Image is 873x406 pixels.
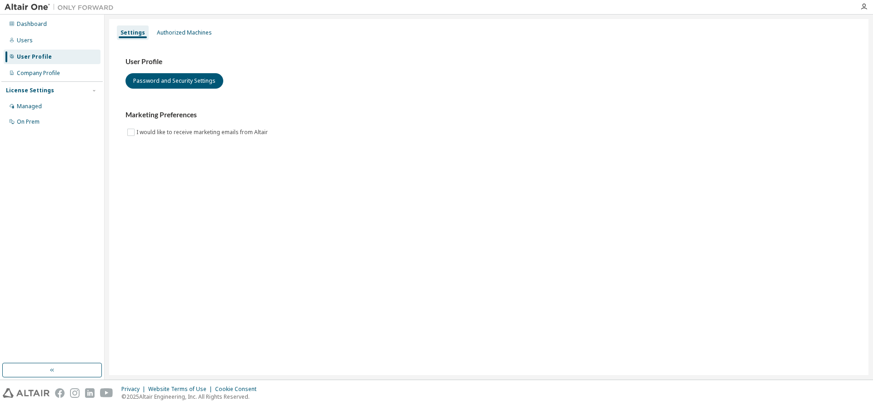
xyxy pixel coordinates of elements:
button: Password and Security Settings [125,73,223,89]
img: Altair One [5,3,118,12]
div: On Prem [17,118,40,125]
h3: Marketing Preferences [125,110,852,120]
div: Authorized Machines [157,29,212,36]
div: License Settings [6,87,54,94]
img: facebook.svg [55,388,65,398]
div: Cookie Consent [215,386,262,393]
div: Dashboard [17,20,47,28]
div: Settings [120,29,145,36]
div: Users [17,37,33,44]
label: I would like to receive marketing emails from Altair [136,127,270,138]
div: User Profile [17,53,52,60]
div: Company Profile [17,70,60,77]
p: © 2025 Altair Engineering, Inc. All Rights Reserved. [121,393,262,401]
img: youtube.svg [100,388,113,398]
div: Managed [17,103,42,110]
h3: User Profile [125,57,852,66]
div: Privacy [121,386,148,393]
img: linkedin.svg [85,388,95,398]
div: Website Terms of Use [148,386,215,393]
img: altair_logo.svg [3,388,50,398]
img: instagram.svg [70,388,80,398]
